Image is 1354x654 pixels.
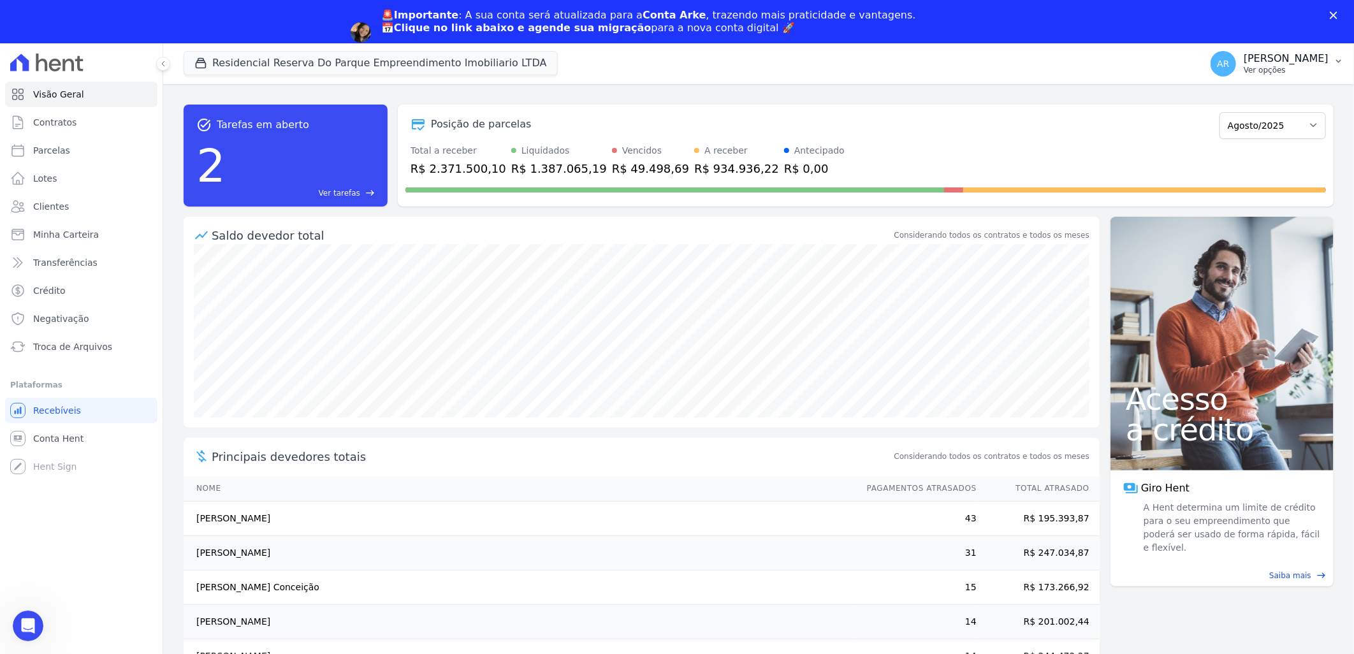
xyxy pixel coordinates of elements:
[1217,59,1229,68] span: AR
[394,22,652,34] b: Clique no link abaixo e agende sua migração
[33,284,66,297] span: Crédito
[184,476,855,502] th: Nome
[704,144,748,157] div: A receber
[33,340,112,353] span: Troca de Arquivos
[5,398,157,423] a: Recebíveis
[212,448,892,465] span: Principais devedores totais
[784,160,845,177] div: R$ 0,00
[184,570,855,604] td: [PERSON_NAME] Conceição
[184,51,558,75] button: Residencial Reserva Do Parque Empreendimento Imobiliario LTDA
[33,88,84,101] span: Visão Geral
[319,187,360,199] span: Ver tarefas
[5,138,157,163] a: Parcelas
[612,160,689,177] div: R$ 49.498,69
[184,604,855,639] td: [PERSON_NAME]
[1141,481,1190,496] span: Giro Hent
[411,160,506,177] div: R$ 2.371.500,10
[381,9,916,34] div: : A sua conta será atualizada para a , trazendo mais praticidade e vantagens. 📅 para a nova conta...
[1269,570,1311,581] span: Saiba mais
[365,188,375,198] span: east
[5,426,157,451] a: Conta Hent
[1316,570,1326,580] span: east
[977,604,1100,639] td: R$ 201.002,44
[184,501,855,535] td: [PERSON_NAME]
[855,476,977,502] th: Pagamentos Atrasados
[855,501,977,535] td: 43
[521,144,570,157] div: Liquidados
[1126,414,1318,445] span: a crédito
[381,42,486,56] a: Agendar migração
[33,256,98,269] span: Transferências
[10,377,152,393] div: Plataformas
[13,611,43,641] iframe: Intercom live chat
[5,334,157,360] a: Troca de Arquivos
[431,117,532,132] div: Posição de parcelas
[217,117,309,133] span: Tarefas em aberto
[381,9,458,21] b: 🚨Importante
[643,9,706,21] b: Conta Arke
[33,432,84,445] span: Conta Hent
[977,535,1100,570] td: R$ 247.034,87
[1141,501,1321,555] span: A Hent determina um limite de crédito para o seu empreendimento que poderá ser usado de forma ráp...
[511,160,607,177] div: R$ 1.387.065,19
[1118,570,1326,581] a: Saiba mais east
[855,570,977,604] td: 15
[33,144,70,157] span: Parcelas
[1200,46,1354,82] button: AR [PERSON_NAME] Ver opções
[5,306,157,331] a: Negativação
[794,144,845,157] div: Antecipado
[622,144,662,157] div: Vencidos
[5,194,157,219] a: Clientes
[1330,11,1343,19] div: Fechar
[411,144,506,157] div: Total a receber
[351,22,371,43] img: Profile image for Adriane
[5,250,157,275] a: Transferências
[33,228,99,241] span: Minha Carteira
[1244,52,1329,65] p: [PERSON_NAME]
[977,501,1100,535] td: R$ 195.393,87
[5,222,157,247] a: Minha Carteira
[855,604,977,639] td: 14
[5,278,157,303] a: Crédito
[196,117,212,133] span: task_alt
[212,227,892,244] div: Saldo devedor total
[977,570,1100,604] td: R$ 173.266,92
[196,133,226,199] div: 2
[5,166,157,191] a: Lotes
[33,404,81,417] span: Recebíveis
[33,312,89,325] span: Negativação
[184,535,855,570] td: [PERSON_NAME]
[977,476,1100,502] th: Total Atrasado
[5,82,157,107] a: Visão Geral
[33,200,69,213] span: Clientes
[5,110,157,135] a: Contratos
[894,229,1089,241] div: Considerando todos os contratos e todos os meses
[894,451,1089,462] span: Considerando todos os contratos e todos os meses
[33,116,76,129] span: Contratos
[1126,384,1318,414] span: Acesso
[33,172,57,185] span: Lotes
[231,187,375,199] a: Ver tarefas east
[855,535,977,570] td: 31
[1244,65,1329,75] p: Ver opções
[694,160,779,177] div: R$ 934.936,22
